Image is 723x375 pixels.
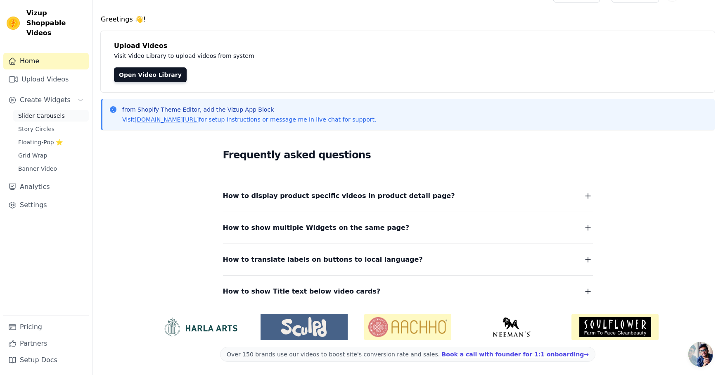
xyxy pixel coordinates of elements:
[3,92,89,108] button: Create Widgets
[364,314,451,340] img: Aachho
[13,110,89,122] a: Slider Carousels
[26,8,85,38] span: Vizup Shoppable Videos
[157,317,244,337] img: HarlaArts
[223,222,593,234] button: How to show multiple Widgets on the same page?
[223,286,381,297] span: How to show Title text below video cards?
[18,151,47,160] span: Grid Wrap
[3,71,89,88] a: Upload Videos
[3,179,89,195] a: Analytics
[13,163,89,174] a: Banner Video
[101,14,715,24] h4: Greetings 👋!
[3,352,89,368] a: Setup Docs
[114,51,484,61] p: Visit Video Library to upload videos from system
[223,147,593,163] h2: Frequently asked questions
[122,105,376,114] p: from Shopify Theme Editor, add the Vizup App Block
[223,190,593,202] button: How to display product specific videos in product detail page?
[3,335,89,352] a: Partners
[7,17,20,30] img: Vizup
[13,136,89,148] a: Floating-Pop ⭐
[571,314,659,340] img: Soulflower
[114,41,702,51] h4: Upload Videos
[3,319,89,335] a: Pricing
[3,197,89,213] a: Settings
[13,150,89,161] a: Grid Wrap
[18,112,65,120] span: Slider Carousels
[261,317,348,337] img: Sculpd US
[468,317,555,337] img: Neeman's
[688,342,713,367] div: Open chat
[122,115,376,124] p: Visit for setup instructions or message me in live chat for support.
[13,123,89,135] a: Story Circles
[223,254,423,265] span: How to translate labels on buttons to local language?
[3,53,89,69] a: Home
[18,125,55,133] span: Story Circles
[114,67,187,82] a: Open Video Library
[18,138,63,146] span: Floating-Pop ⭐
[223,254,593,265] button: How to translate labels on buttons to local language?
[135,116,199,123] a: [DOMAIN_NAME][URL]
[18,165,57,173] span: Banner Video
[442,351,589,358] a: Book a call with founder for 1:1 onboarding
[223,222,410,234] span: How to show multiple Widgets on the same page?
[20,95,71,105] span: Create Widgets
[223,190,455,202] span: How to display product specific videos in product detail page?
[223,286,593,297] button: How to show Title text below video cards?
